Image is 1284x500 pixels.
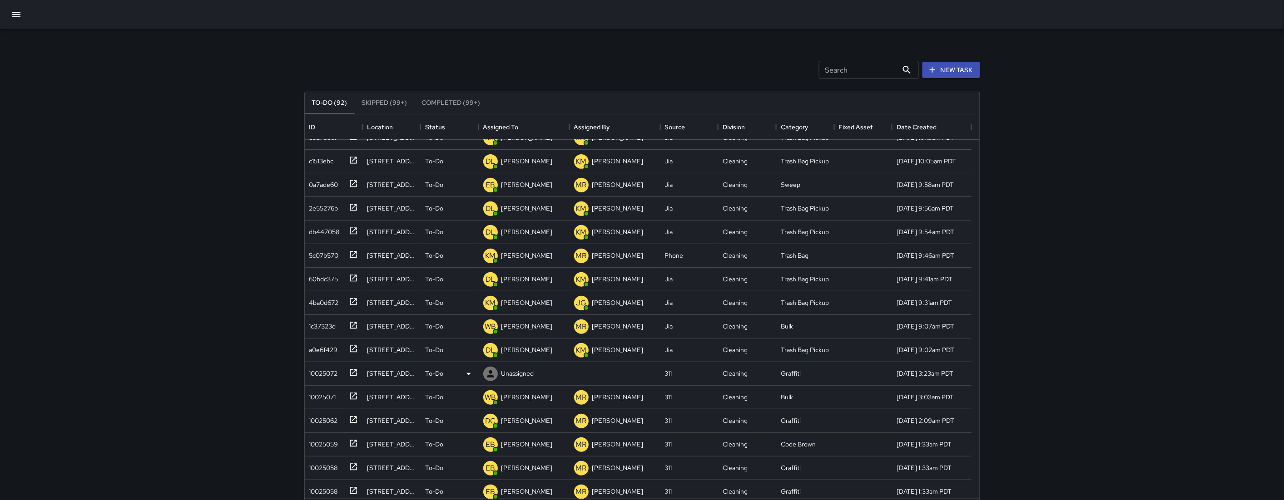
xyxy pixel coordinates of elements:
[576,463,587,474] p: MR
[839,114,873,140] div: Fixed Asset
[665,204,673,213] div: Jia
[576,274,587,285] p: KM
[922,62,980,78] button: New Task
[367,180,416,189] div: 1435 Folsom Street
[781,114,808,140] div: Category
[425,227,443,236] p: To-Do
[501,345,553,354] p: [PERSON_NAME]
[415,92,488,114] button: Completed (99+)
[576,321,587,332] p: MR
[486,203,496,214] p: DL
[576,486,587,497] p: MR
[665,227,673,236] div: Jia
[486,227,496,238] p: DL
[723,440,748,449] div: Cleaning
[592,251,644,260] p: [PERSON_NAME]
[425,345,443,354] p: To-Do
[776,114,834,140] div: Category
[367,322,416,331] div: 759 Minna Street
[592,298,644,307] p: [PERSON_NAME]
[897,298,952,307] div: 8/27/2025, 9:31am PDT
[485,298,496,309] p: KM
[479,114,570,140] div: Assigned To
[306,460,338,472] div: 10025058
[897,463,952,472] div: 8/27/2025, 1:33am PDT
[781,487,801,496] div: Graffiti
[501,369,534,378] p: Unassigned
[592,322,644,331] p: [PERSON_NAME]
[501,157,553,166] p: [PERSON_NAME]
[834,114,892,140] div: Fixed Asset
[897,204,954,213] div: 8/27/2025, 9:56am PDT
[367,487,416,496] div: 1585 Folsom Street
[306,318,336,331] div: 1c37323d
[897,157,956,166] div: 8/27/2025, 10:05am PDT
[723,204,748,213] div: Cleaning
[723,251,748,260] div: Cleaning
[897,227,954,236] div: 8/27/2025, 9:54am PDT
[501,463,553,472] p: [PERSON_NAME]
[367,227,416,236] div: 625 8th Street
[592,487,644,496] p: [PERSON_NAME]
[367,345,416,354] div: 625 8th Street
[897,275,952,284] div: 8/27/2025, 9:41am PDT
[306,365,338,378] div: 10025072
[781,157,829,166] div: Trash Bag Pickup
[425,204,443,213] p: To-Do
[781,180,800,189] div: Sweep
[576,439,587,450] p: MR
[592,392,644,402] p: [PERSON_NAME]
[781,251,808,260] div: Trash Bag
[665,416,672,425] div: 311
[485,250,496,261] p: KM
[486,439,495,450] p: EB
[306,483,338,496] div: 10025058
[781,275,829,284] div: Trash Bag Pickup
[367,157,416,166] div: 1147 Folsom Street
[665,440,672,449] div: 311
[367,416,416,425] div: 1010 Bryant Street
[367,392,416,402] div: 575 10th Street
[576,156,587,167] p: KM
[576,416,587,426] p: MR
[425,251,443,260] p: To-Do
[781,463,801,472] div: Graffiti
[570,114,660,140] div: Assigned By
[501,227,553,236] p: [PERSON_NAME]
[897,392,954,402] div: 8/27/2025, 3:03am PDT
[897,440,952,449] div: 8/27/2025, 1:33am PDT
[723,180,748,189] div: Cleaning
[486,180,495,191] p: EB
[425,487,443,496] p: To-Do
[367,114,393,140] div: Location
[574,114,610,140] div: Assigned By
[665,251,684,260] div: Phone
[486,463,495,474] p: EB
[665,114,685,140] div: Source
[665,157,673,166] div: Jia
[592,227,644,236] p: [PERSON_NAME]
[665,180,673,189] div: Jia
[592,275,644,284] p: [PERSON_NAME]
[723,275,748,284] div: Cleaning
[425,416,443,425] p: To-Do
[305,114,363,140] div: ID
[781,322,793,331] div: Bulk
[897,345,954,354] div: 8/27/2025, 9:02am PDT
[501,298,553,307] p: [PERSON_NAME]
[501,392,553,402] p: [PERSON_NAME]
[723,369,748,378] div: Cleaning
[781,440,816,449] div: Code Brown
[576,392,587,403] p: MR
[781,392,793,402] div: Bulk
[723,114,745,140] div: Division
[425,392,443,402] p: To-Do
[665,345,673,354] div: Jia
[305,92,355,114] button: To-Do (92)
[501,322,553,331] p: [PERSON_NAME]
[592,463,644,472] p: [PERSON_NAME]
[592,204,644,213] p: [PERSON_NAME]
[781,416,801,425] div: Graffiti
[781,345,829,354] div: Trash Bag Pickup
[309,114,316,140] div: ID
